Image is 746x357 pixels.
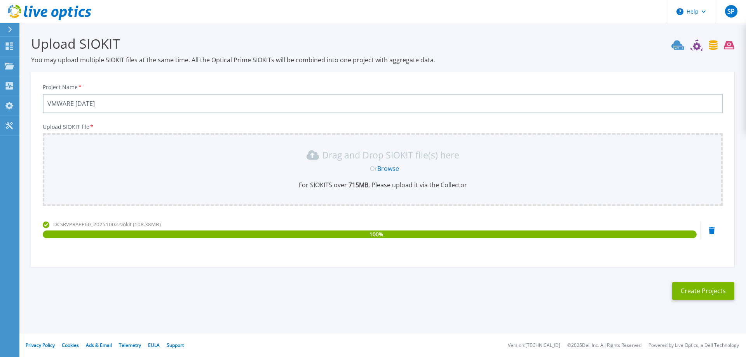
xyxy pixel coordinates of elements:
span: SP [727,8,735,14]
a: Ads & Email [86,342,112,348]
a: Browse [377,164,399,173]
a: Telemetry [119,342,141,348]
a: Privacy Policy [26,342,55,348]
a: EULA [148,342,160,348]
input: Enter Project Name [43,94,723,113]
b: 715 MB [347,181,368,189]
a: Support [167,342,184,348]
span: DCSRVPRAPP60_20251002.siokit (108.38MB) [53,221,161,228]
span: 100 % [370,230,383,238]
button: Create Projects [672,282,734,300]
span: Or [370,164,377,173]
label: Project Name [43,84,82,90]
h3: Upload SIOKIT [31,35,734,53]
p: Upload SIOKIT file [43,124,723,130]
p: For SIOKITS over , Please upload it via the Collector [47,181,718,189]
li: © 2025 Dell Inc. All Rights Reserved [567,343,641,348]
a: Cookies [62,342,79,348]
li: Version: [TECHNICAL_ID] [508,343,560,348]
p: You may upload multiple SIOKIT files at the same time. All the Optical Prime SIOKITs will be comb... [31,56,734,64]
li: Powered by Live Optics, a Dell Technology [648,343,739,348]
div: Drag and Drop SIOKIT file(s) here OrBrowseFor SIOKITS over 715MB, Please upload it via the Collector [47,149,718,189]
p: Drag and Drop SIOKIT file(s) here [322,151,459,159]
